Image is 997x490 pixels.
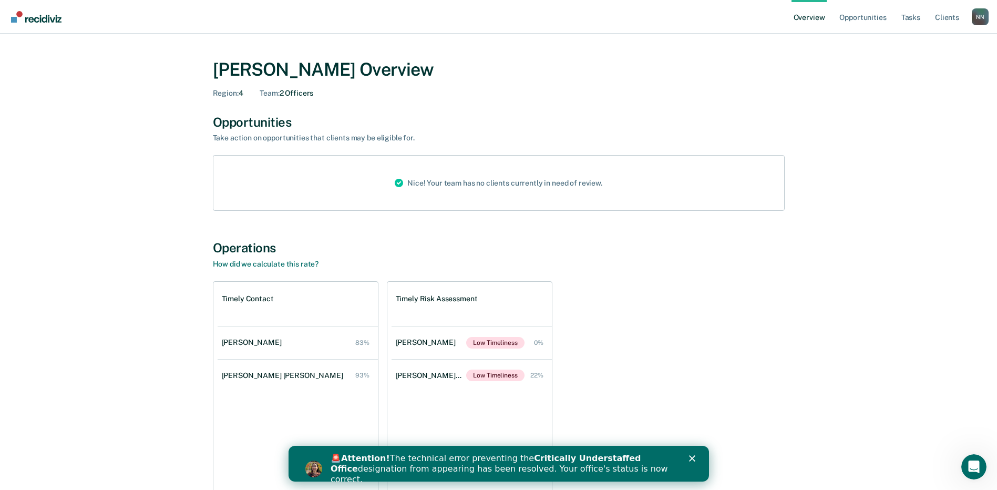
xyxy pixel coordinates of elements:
div: Operations [213,240,785,256]
span: Team : [260,89,279,97]
a: [PERSON_NAME] [PERSON_NAME] 93% [218,361,378,391]
b: Attention! [53,7,101,17]
div: 0% [534,339,543,346]
a: [PERSON_NAME]Low Timeliness 0% [392,326,552,359]
div: Take action on opportunities that clients may be eligible for. [213,134,581,142]
span: Region : [213,89,239,97]
div: Close [400,9,411,16]
div: [PERSON_NAME] Overview [213,59,785,80]
h1: Timely Contact [222,294,274,303]
div: 83% [355,339,369,346]
div: [PERSON_NAME] [222,338,286,347]
img: Recidiviz [11,11,61,23]
div: 4 [213,89,243,98]
iframe: Intercom live chat [961,454,986,479]
div: 22% [530,372,543,379]
button: Profile dropdown button [972,8,989,25]
b: Critically Understaffed Office [42,7,353,28]
a: [PERSON_NAME] 83% [218,328,378,358]
div: [PERSON_NAME] [396,338,460,347]
div: Nice! Your team has no clients currently in need of review. [386,156,611,210]
div: N N [972,8,989,25]
div: 2 Officers [260,89,313,98]
span: Low Timeliness [466,370,524,381]
div: [PERSON_NAME] [PERSON_NAME] [222,371,347,380]
a: [PERSON_NAME] [PERSON_NAME]Low Timeliness 22% [392,359,552,392]
div: [PERSON_NAME] [PERSON_NAME] [396,371,467,380]
iframe: Intercom live chat banner [289,446,709,482]
h1: Timely Risk Assessment [396,294,478,303]
div: Opportunities [213,115,785,130]
span: Low Timeliness [466,337,524,349]
div: 🚨 The technical error preventing the designation from appearing has been resolved. Your office's ... [42,7,387,39]
a: How did we calculate this rate? [213,260,319,268]
div: 93% [355,372,369,379]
